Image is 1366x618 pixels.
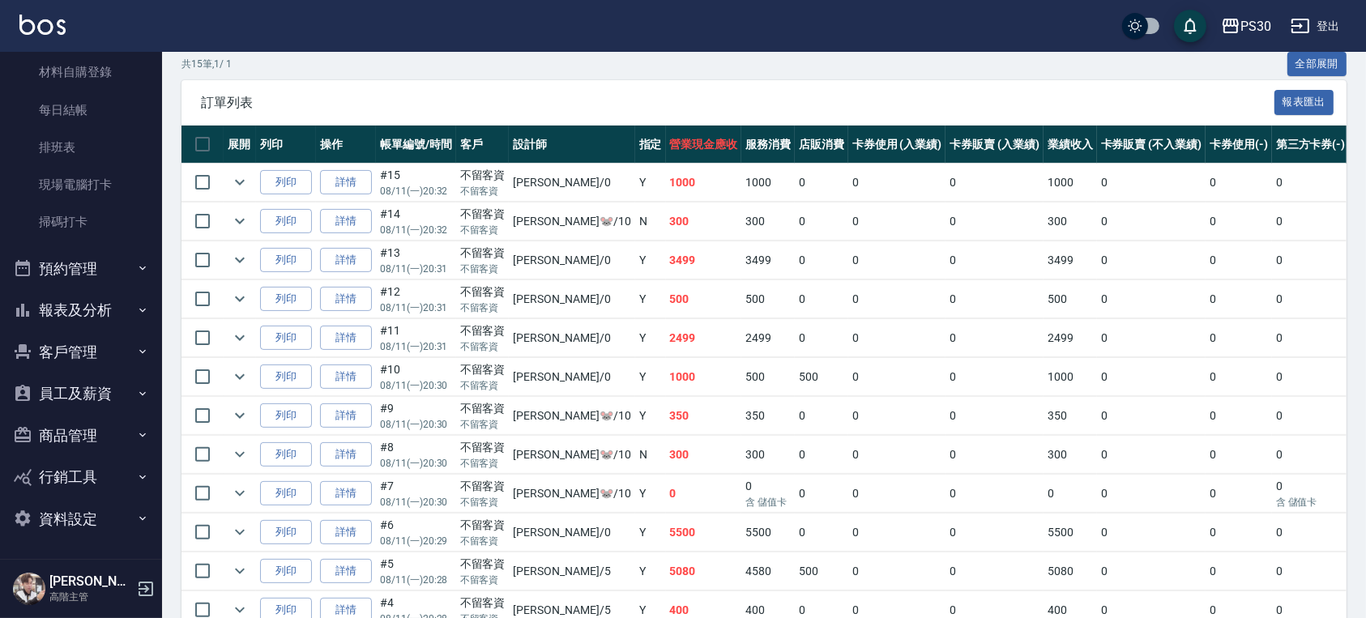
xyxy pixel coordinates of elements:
button: expand row [228,559,252,583]
td: 3499 [741,241,795,279]
div: 不留客資 [460,206,506,223]
button: 資料設定 [6,498,156,540]
td: #8 [376,436,456,474]
td: 5500 [666,514,742,552]
td: 0 [795,397,848,435]
td: Y [635,164,666,202]
td: 0 [1272,164,1350,202]
th: 指定 [635,126,666,164]
td: Y [635,475,666,513]
p: 08/11 (一) 20:30 [380,495,452,509]
td: 0 [1206,164,1272,202]
a: 詳情 [320,442,372,467]
td: 0 [1272,475,1350,513]
td: 500 [795,552,848,590]
div: 不留客資 [460,478,506,495]
span: 訂單列表 [201,95,1274,111]
td: 3499 [666,241,742,279]
td: 0 [1272,202,1350,241]
td: 0 [795,436,848,474]
td: 5080 [1044,552,1097,590]
td: 0 [1097,552,1206,590]
th: 卡券販賣 (不入業績) [1097,126,1206,164]
td: 0 [1097,164,1206,202]
td: 0 [1044,475,1097,513]
td: 350 [1044,397,1097,435]
button: expand row [228,403,252,428]
th: 設計師 [509,126,634,164]
button: expand row [228,170,252,194]
td: 0 [1206,397,1272,435]
button: 列印 [260,170,312,195]
td: [PERSON_NAME]🐭 /10 [509,475,634,513]
td: 0 [946,358,1044,396]
td: 0 [795,319,848,357]
button: 列印 [260,248,312,273]
div: 不留客資 [460,245,506,262]
td: 0 [848,436,946,474]
td: 5080 [666,552,742,590]
p: 不留客資 [460,223,506,237]
p: 08/11 (一) 20:30 [380,378,452,393]
a: 材料自購登錄 [6,53,156,91]
button: 列印 [260,442,312,467]
td: [PERSON_NAME] /0 [509,319,634,357]
td: Y [635,280,666,318]
td: 500 [741,358,795,396]
td: 2499 [741,319,795,357]
img: Logo [19,15,66,35]
td: 0 [946,202,1044,241]
a: 排班表 [6,129,156,166]
td: 300 [1044,202,1097,241]
td: 0 [1097,436,1206,474]
td: 0 [946,397,1044,435]
td: 0 [1097,202,1206,241]
p: 08/11 (一) 20:31 [380,300,452,315]
p: 08/11 (一) 20:29 [380,534,452,548]
th: 營業現金應收 [666,126,742,164]
button: expand row [228,326,252,350]
td: Y [635,514,666,552]
td: 350 [741,397,795,435]
button: 登出 [1284,11,1347,41]
td: 500 [666,280,742,318]
td: 0 [795,202,848,241]
p: 08/11 (一) 20:31 [380,339,452,354]
th: 客戶 [456,126,510,164]
td: 0 [848,358,946,396]
a: 詳情 [320,559,372,584]
button: PS30 [1214,10,1278,43]
td: 0 [795,475,848,513]
div: 不留客資 [460,167,506,184]
td: #6 [376,514,456,552]
td: 0 [946,436,1044,474]
td: 5500 [741,514,795,552]
p: 含 儲值卡 [745,495,791,509]
button: 列印 [260,364,312,390]
div: 不留客資 [460,322,506,339]
td: #14 [376,202,456,241]
td: #15 [376,164,456,202]
p: 08/11 (一) 20:31 [380,262,452,276]
p: 含 儲值卡 [1276,495,1346,509]
p: 不留客資 [460,262,506,276]
p: 高階主管 [49,590,132,604]
td: [PERSON_NAME] /0 [509,514,634,552]
td: #11 [376,319,456,357]
td: 0 [1272,436,1350,474]
div: 不留客資 [460,400,506,417]
button: 列印 [260,209,312,234]
button: 列印 [260,326,312,351]
button: 報表匯出 [1274,90,1334,115]
td: 0 [946,552,1044,590]
td: 4580 [741,552,795,590]
td: [PERSON_NAME] /0 [509,358,634,396]
td: [PERSON_NAME]🐭 /10 [509,436,634,474]
td: 2499 [666,319,742,357]
p: 不留客資 [460,495,506,509]
div: 不留客資 [460,595,506,612]
td: 2499 [1044,319,1097,357]
td: 0 [1206,280,1272,318]
td: 0 [848,319,946,357]
p: 08/11 (一) 20:32 [380,223,452,237]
